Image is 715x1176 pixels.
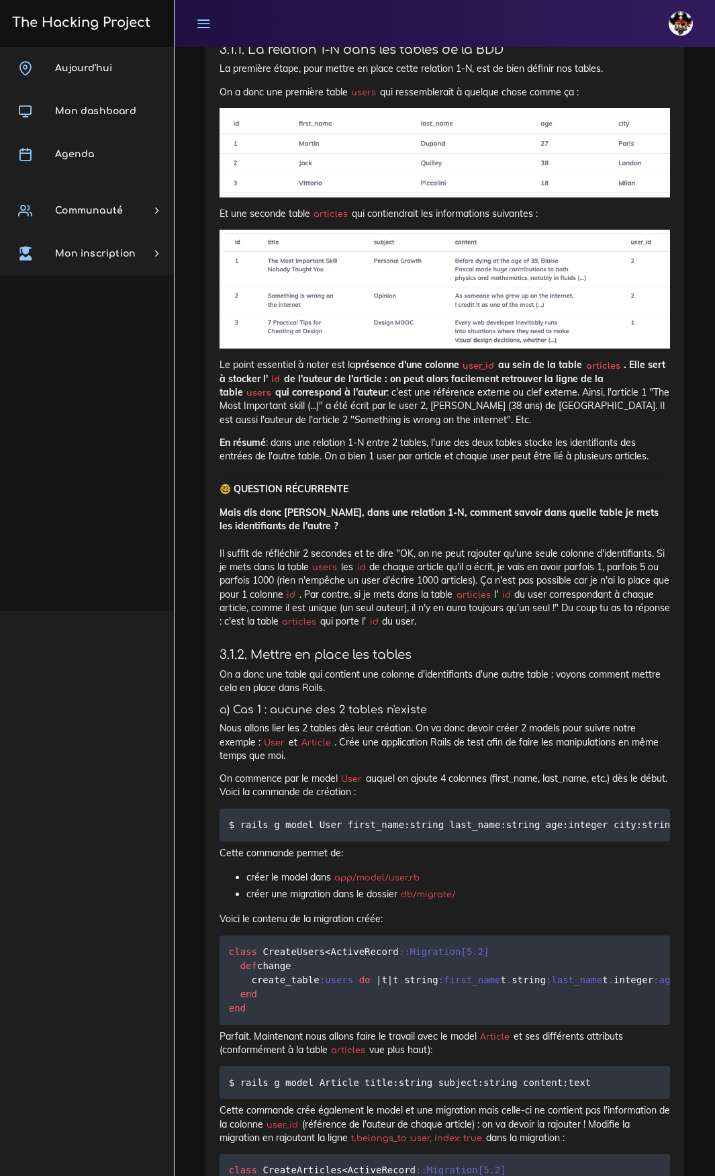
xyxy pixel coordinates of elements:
code: id [498,588,514,602]
span: :last_name [546,975,602,985]
span: Communauté [55,206,123,216]
code: users [309,561,341,574]
span: :Migration [404,946,461,957]
p: Nous allons lier les 2 tables dès leur création. On va donc devoir créer 2 models pour suivre not... [220,721,670,762]
strong: présence d'une colonne au sein de la table . Elle sert à stocker l' de l'auteur de l'article : on... [220,359,665,398]
span: . [608,975,614,985]
span: : [399,946,404,957]
span: Aujourd'hui [55,63,112,73]
p: La première étape, pour mettre en place cette relation 1-N, est de bien définir nos tables. [220,62,670,75]
p: On a donc une première table qui ressemblerait à quelque chose comme ça : [220,85,670,99]
span: def [240,960,257,971]
p: Voici le contenu de la migration créée: [220,912,670,925]
span: end [240,989,257,999]
a: avatar [663,4,703,43]
span: [ [461,946,466,957]
span: [ [478,1165,483,1175]
code: $ rails g model User first_name:string last_name:string age:integer city:string [229,817,679,832]
span: :users [320,975,354,985]
span: CreateArticles [263,1165,342,1175]
code: Article [477,1030,514,1044]
h4: 3.1.1. La relation 1-N dans les tables de la BDD [220,42,670,57]
span: . [399,975,404,985]
code: db/migrate/ [397,888,460,901]
strong: En résumé [220,437,266,449]
span: Agenda [55,149,94,159]
code: articles [582,359,624,373]
img: sZcqNH8.png [220,230,670,349]
code: id [283,588,299,602]
span: ] [500,1165,506,1175]
span: end [229,1003,246,1013]
code: User [260,736,289,750]
span: | [376,975,381,985]
li: créer le model dans [246,869,670,886]
code: app/model/user.rb [331,871,424,885]
code: articles [452,588,494,602]
p: On a donc une table qui contient une colonne d'identifiants d'une autre table : voyons comment me... [220,668,670,695]
code: user_id [263,1118,302,1132]
p: Et une seconde table qui contiendrait les informations suivantes : [220,207,670,220]
code: users [243,386,275,400]
p: Le point essentiel à noter est la : c'est une référence externe ou clef externe. Ainsi, l'article... [220,358,670,426]
span: :first_name [438,975,501,985]
code: id [353,561,369,574]
code: t.belongs_to :user, index: true [348,1132,486,1145]
p: : dans une relation 1-N entre 2 tables, l'une des deux tables stocke les identifiants des entrées... [220,436,670,463]
code: articles [328,1044,369,1057]
code: user_id [459,359,498,373]
span: class [229,1165,257,1175]
strong: Mais dis donc [PERSON_NAME], dans une relation 1-N, comment savoir dans quelle table je mets les ... [220,506,659,532]
span: :age [653,975,676,985]
strong: 🤓 QUESTION RÉCURRENTE [220,483,348,495]
span: ] [483,946,489,957]
span: 5.2 [483,1165,500,1175]
span: 5.2 [467,946,483,957]
img: avatar [669,11,693,36]
span: ActiveRecord [348,1165,416,1175]
p: Cette commande permet de: [220,846,670,860]
span: Mon inscription [55,248,136,259]
span: ActiveRecord [331,946,399,957]
p: Parfait. Maintenant nous allons faire le travail avec le model et ses différents attributs (confo... [220,1030,670,1057]
span: class [229,946,257,957]
li: créer une migration dans le dossier [246,886,670,903]
code: id [268,373,284,386]
span: : [416,1165,421,1175]
span: | [387,975,393,985]
p: On commence par le model auquel on ajoute 4 colonnes (first_name, last_name, etc.) dès le début. ... [220,772,670,799]
span: Mon dashboard [55,106,136,116]
code: users [348,86,380,99]
code: User [338,772,366,786]
h5: a) Cas 1 : aucune des 2 tables n'existe [220,704,670,717]
p: Cette commande crée également le model et une migration mais celle-ci ne contient pas l'informati... [220,1103,670,1144]
img: fkCdRgu.png [220,108,670,197]
h4: 3.1.2. Mettre en place les tables [220,647,670,662]
code: $ rails g model Article title:string subject:string content:text [229,1075,595,1090]
code: Article [297,736,334,750]
span: . [506,975,512,985]
span: :Migration [421,1165,477,1175]
code: articles [279,615,320,629]
code: articles [310,208,352,221]
h3: The Hacking Project [8,15,150,30]
code: id [366,615,382,629]
span: CreateUsers [263,946,325,957]
p: Il suffit de réfléchir 2 secondes et te dire "OK, on ne peut rajouter qu'une seule colonne d'iden... [220,506,670,629]
span: do [359,975,371,985]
